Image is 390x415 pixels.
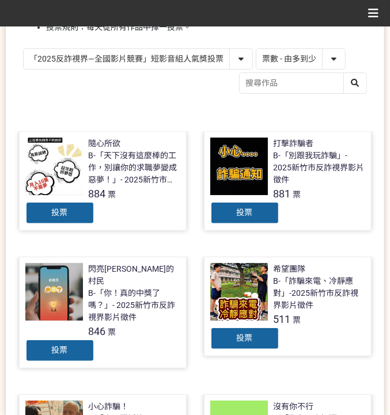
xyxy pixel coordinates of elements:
[89,325,106,337] span: 846
[240,73,366,93] input: 搜尋作品
[89,263,180,287] div: 閃亮[PERSON_NAME]的村民
[274,275,365,311] div: B-「詐騙來電、冷靜應對」-2025新竹市反詐視界影片徵件
[274,138,314,150] div: 打擊詐騙者
[19,257,187,368] a: 閃亮[PERSON_NAME]的村民B-「你！真的中獎了嗎？」- 2025新竹市反詐視界影片徵件846票投票
[52,208,68,217] span: 投票
[19,131,187,231] a: 隨心所欲B-「天下沒有這麼棒的工作，別讓你的求職夢變成惡夢！」- 2025新竹市反詐視界影片徵件884票投票
[293,190,301,199] span: 票
[237,333,253,342] span: 投票
[274,263,306,275] div: 希望團隊
[89,188,106,200] span: 884
[52,345,68,355] span: 投票
[274,313,291,325] span: 511
[204,131,372,231] a: 打擊詐騙者B-「別跟我玩詐騙」- 2025新竹市反詐視界影片徵件881票投票
[237,208,253,217] span: 投票
[274,401,314,413] div: 沒有你不行
[108,190,116,199] span: 票
[46,21,367,33] li: 投票規則：每天從所有作品中擇一投票。
[274,188,291,200] span: 881
[89,150,180,186] div: B-「天下沒有這麼棒的工作，別讓你的求職夢變成惡夢！」- 2025新竹市反詐視界影片徵件
[274,150,365,186] div: B-「別跟我玩詐騙」- 2025新竹市反詐視界影片徵件
[89,401,129,413] div: 小心詐騙！
[108,328,116,337] span: 票
[204,257,372,356] a: 希望團隊B-「詐騙來電、冷靜應對」-2025新竹市反詐視界影片徵件511票投票
[89,287,180,323] div: B-「你！真的中獎了嗎？」- 2025新竹市反詐視界影片徵件
[89,138,121,150] div: 隨心所欲
[293,315,301,325] span: 票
